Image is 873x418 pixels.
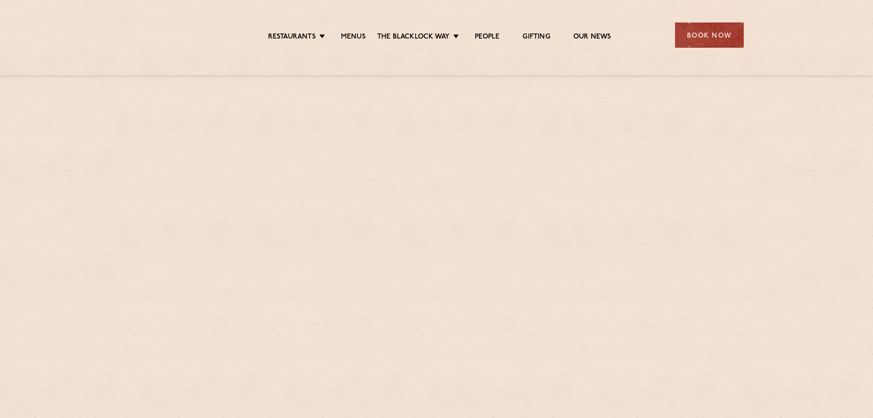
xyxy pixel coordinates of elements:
[268,33,316,43] a: Restaurants
[573,33,611,43] a: Our News
[475,33,500,43] a: People
[522,33,550,43] a: Gifting
[675,22,744,48] div: Book Now
[130,9,209,61] img: svg%3E
[341,33,366,43] a: Menus
[377,33,450,43] a: The Blacklock Way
